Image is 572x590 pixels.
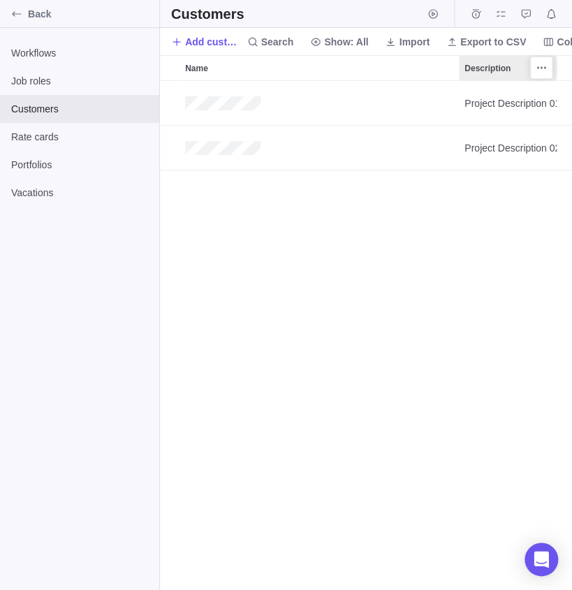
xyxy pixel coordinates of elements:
span: Show: All [305,32,374,52]
span: Rate cards [11,130,148,144]
h2: Customers [171,4,244,24]
div: Description [459,81,557,126]
div: Name [179,81,459,126]
span: Import [379,32,435,52]
span: Workflows [11,46,148,60]
div: Project Description 02 [459,126,557,170]
span: Add customer [185,35,242,49]
a: Approval requests [516,10,536,22]
span: Project Description 02 [464,141,557,155]
span: Search [242,32,300,52]
a: My assignments [491,10,511,22]
span: Customers [11,102,148,116]
span: Export to CSV [460,35,526,49]
div: Description [459,126,557,170]
span: Time logs [466,4,485,24]
span: Project Description 01 [464,96,557,110]
span: Description [464,61,511,75]
div: Name [179,56,459,80]
span: Show: All [324,35,368,49]
span: Back [28,7,154,21]
span: Import [399,35,430,49]
span: Vacations [11,186,148,200]
span: Export to CSV [441,32,531,52]
span: Start timer [423,4,443,24]
span: My assignments [491,4,511,24]
span: Job roles [11,74,148,88]
div: Project Description 01 [459,81,557,125]
span: Search [261,35,294,49]
div: Description [459,56,557,80]
span: Approval requests [516,4,536,24]
span: Portfolios [11,158,148,172]
div: Open Intercom Messenger [525,543,558,576]
a: Time logs [466,10,485,22]
div: grid [160,81,572,590]
span: Name [185,61,208,75]
span: Add customer [171,32,242,52]
span: Notifications [541,4,561,24]
div: Name [179,126,459,170]
span: More actions [531,58,551,78]
a: Notifications [541,10,561,22]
